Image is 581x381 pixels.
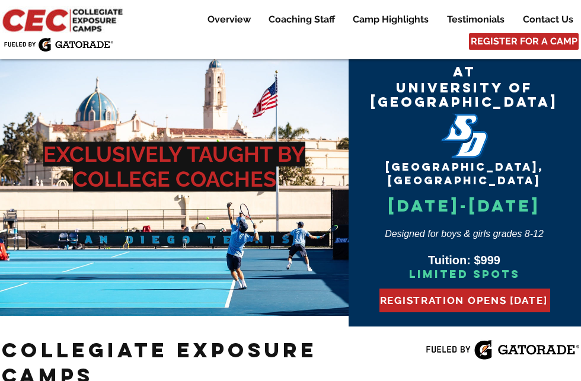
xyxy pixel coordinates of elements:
span: Tuition: $999 [428,254,500,267]
button: REGISTRATION OPENS AUG 1 [379,289,550,312]
img: San_Diego_Toreros_logo.png [440,113,489,160]
span: At University of [396,63,533,96]
a: Overview [199,12,259,27]
span: Designed for boys & girls grades 8-12 [385,229,544,239]
span: [GEOGRAPHIC_DATA] [371,94,558,110]
a: Camp Highlights [344,12,438,27]
p: Camp Highlights [347,12,435,27]
span: REGISTER FOR A CAMP [471,35,577,48]
span: REGISTRATION OPENS [DATE] [380,294,548,306]
a: REGISTER FOR A CAMP [469,33,579,50]
a: Coaching Staff [260,12,343,27]
a: Testimonials [438,12,513,27]
p: Contact Us [517,12,579,27]
span: [DATE]-[DATE] [388,196,541,216]
p: Coaching Staff [263,12,341,27]
img: Fueled by Gatorade.png [4,37,113,52]
span: Limited Spots [409,267,520,281]
span: [GEOGRAPHIC_DATA], [GEOGRAPHIC_DATA] [385,160,544,187]
p: Testimonials [441,12,510,27]
span: EXCLUSIVELY TAUGHT BY COLLEGE COACHES [43,142,305,191]
img: Fueled by Gatorade.png [426,340,579,360]
p: Overview [202,12,257,27]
